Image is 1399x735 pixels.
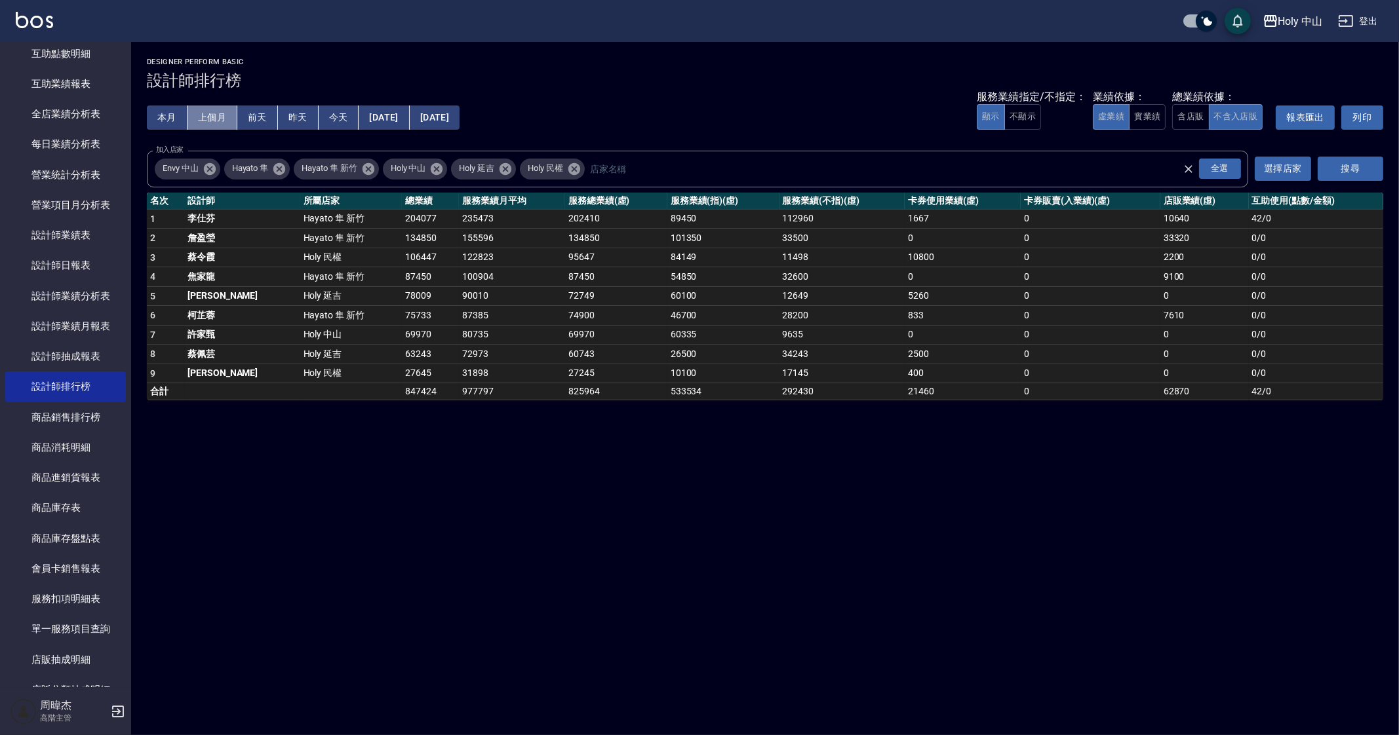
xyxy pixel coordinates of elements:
td: Holy 民權 [300,248,403,267]
td: 28200 [779,306,905,326]
td: 134850 [402,229,459,248]
td: 9100 [1160,267,1249,287]
td: 122823 [459,248,565,267]
td: 0 [1160,364,1249,383]
a: 商品庫存盤點表 [5,523,126,554]
input: 店家名稱 [587,157,1206,180]
button: save [1225,8,1251,34]
button: 實業績 [1129,104,1166,130]
td: 0 [1160,325,1249,345]
td: Holy 延吉 [300,345,403,364]
span: 9 [150,368,155,379]
td: 78009 [402,286,459,306]
td: 12649 [779,286,905,306]
td: 87385 [459,306,565,326]
div: Holy 民權 [520,159,585,179]
td: 0 / 0 [1249,325,1383,345]
button: Holy 中山 [1257,8,1328,35]
td: 46700 [667,306,779,326]
a: 全店業績分析表 [5,99,126,129]
td: 89450 [667,209,779,229]
td: 847424 [402,383,459,400]
a: 每日業績分析表 [5,129,126,159]
td: Hayato 隼 新竹 [300,306,403,326]
span: 3 [150,252,155,263]
td: 17145 [779,364,905,383]
td: 100904 [459,267,565,287]
td: 0 [1021,209,1160,229]
button: 登出 [1333,9,1383,33]
td: 60335 [667,325,779,345]
th: 名次 [147,193,184,210]
a: 商品庫存表 [5,493,126,523]
td: 許家甄 [184,325,300,345]
td: 75733 [402,306,459,326]
button: Open [1196,156,1244,181]
td: 112960 [779,209,905,229]
td: 26500 [667,345,779,364]
td: Hayato 隼 新竹 [300,209,403,229]
th: 服務業績(不指)(虛) [779,193,905,210]
td: 9635 [779,325,905,345]
td: 977797 [459,383,565,400]
span: 2 [150,233,155,243]
div: 業績依據： [1093,90,1166,104]
h2: Designer Perform Basic [147,58,1383,66]
td: [PERSON_NAME] [184,364,300,383]
button: 昨天 [278,105,319,130]
button: 上個月 [187,105,237,130]
span: 5 [150,291,155,301]
button: Clear [1179,160,1198,178]
button: 本月 [147,105,187,130]
a: 設計師抽成報表 [5,341,126,371]
td: 0 / 0 [1249,345,1383,364]
td: 33320 [1160,229,1249,248]
h5: 周暐杰 [40,699,107,712]
td: 0 [1021,345,1160,364]
span: 7 [150,330,155,340]
td: 134850 [565,229,667,248]
a: 設計師業績分析表 [5,281,126,311]
div: Envy 中山 [155,159,220,179]
a: 營業項目月分析表 [5,190,126,220]
td: 7610 [1160,306,1249,326]
th: 互助使用(點數/金額) [1249,193,1383,210]
td: 292430 [779,383,905,400]
td: 69970 [402,325,459,345]
td: 李仕芬 [184,209,300,229]
div: Holy 中山 [1278,13,1323,29]
td: 21460 [905,383,1021,400]
th: 設計師 [184,193,300,210]
td: 合計 [147,383,184,400]
td: 10100 [667,364,779,383]
a: 設計師日報表 [5,250,126,280]
a: 互助點數明細 [5,39,126,69]
td: 202410 [565,209,667,229]
td: 27645 [402,364,459,383]
button: 列印 [1341,105,1383,130]
p: 高階主管 [40,712,107,724]
td: 72973 [459,345,565,364]
td: 101350 [667,229,779,248]
td: 0 [1021,306,1160,326]
td: Hayato 隼 新竹 [300,229,403,248]
a: 設計師業績表 [5,220,126,250]
th: 總業績 [402,193,459,210]
a: 商品銷售排行榜 [5,402,126,432]
span: Holy 延吉 [451,162,502,175]
a: 營業統計分析表 [5,160,126,190]
td: 0 [1160,286,1249,306]
td: 54850 [667,267,779,287]
td: 0 [1021,383,1160,400]
td: 10800 [905,248,1021,267]
button: 不含入店販 [1209,104,1263,130]
button: [DATE] [359,105,409,130]
td: 27245 [565,364,667,383]
img: Logo [16,12,53,28]
span: 8 [150,349,155,359]
button: 報表匯出 [1276,105,1335,130]
span: Holy 民權 [520,162,571,175]
button: [DATE] [410,105,460,130]
a: 會員卡銷售報表 [5,554,126,584]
